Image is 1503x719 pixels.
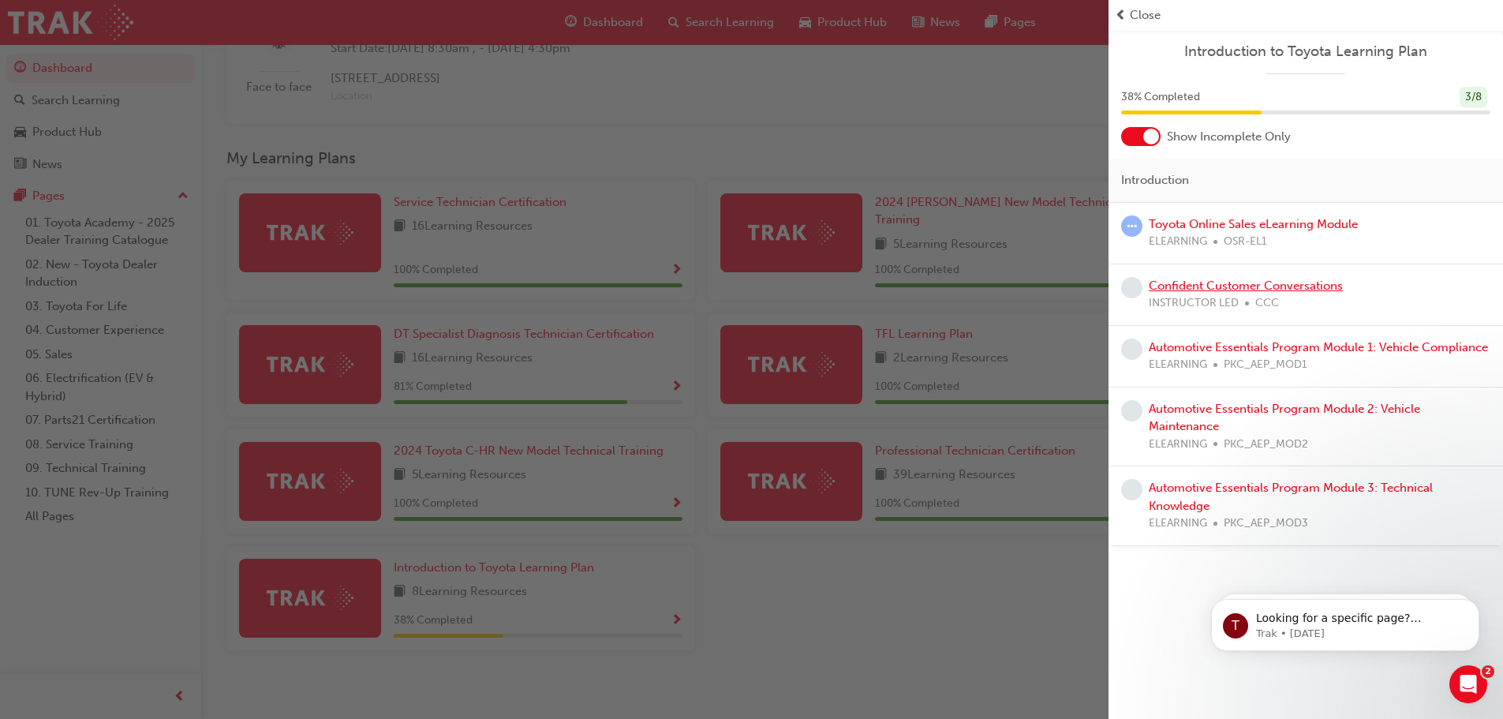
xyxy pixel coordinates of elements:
span: learningRecordVerb_ATTEMPT-icon [1121,215,1142,237]
span: PKC_AEP_MOD2 [1224,436,1308,454]
span: CCC [1255,294,1279,313]
a: Automotive Essentials Program Module 1: Vehicle Compliance [1149,340,1488,354]
span: learningRecordVerb_NONE-icon [1121,277,1142,298]
span: learningRecordVerb_NONE-icon [1121,400,1142,421]
div: 3 / 8 [1460,87,1487,108]
span: 38 % Completed [1121,88,1200,107]
button: prev-iconClose [1115,6,1497,24]
span: 2 [1482,665,1494,678]
iframe: Intercom live chat [1449,665,1487,703]
a: Automotive Essentials Program Module 3: Technical Knowledge [1149,481,1433,513]
span: OSR-EL1 [1224,233,1267,251]
span: ELEARNING [1149,233,1207,251]
span: Show Incomplete Only [1167,128,1291,146]
a: Confident Customer Conversations [1149,279,1343,293]
span: ELEARNING [1149,436,1207,454]
span: prev-icon [1115,6,1127,24]
span: ELEARNING [1149,356,1207,374]
span: INSTRUCTOR LED [1149,294,1239,313]
a: Toyota Online Sales eLearning Module [1149,217,1358,231]
span: Introduction [1121,171,1189,189]
span: learningRecordVerb_NONE-icon [1121,339,1142,360]
span: Close [1130,6,1161,24]
iframe: Intercom notifications message [1187,566,1503,676]
span: PKC_AEP_MOD1 [1224,356,1307,374]
span: learningRecordVerb_NONE-icon [1121,479,1142,500]
span: PKC_AEP_MOD3 [1224,515,1308,533]
a: Automotive Essentials Program Module 2: Vehicle Maintenance [1149,402,1420,434]
span: ELEARNING [1149,515,1207,533]
a: Introduction to Toyota Learning Plan [1121,43,1490,61]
